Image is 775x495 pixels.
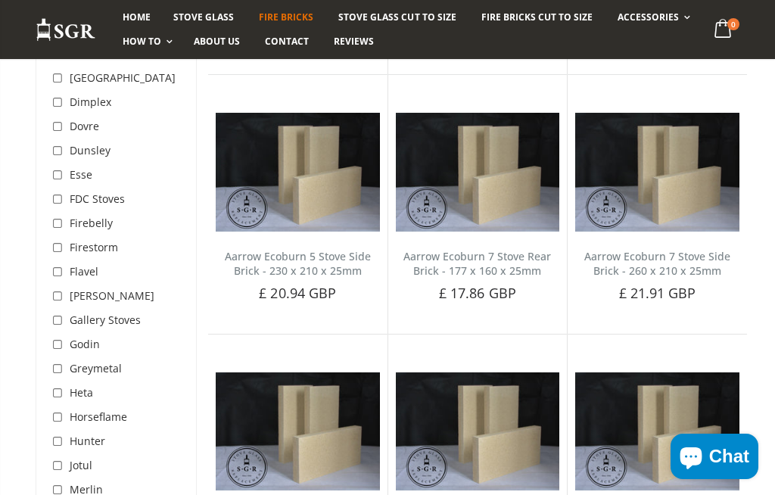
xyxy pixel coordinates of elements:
[70,70,176,85] span: [GEOGRAPHIC_DATA]
[666,434,763,483] inbox-online-store-chat: Shopify online store chat
[70,264,98,279] span: Flavel
[606,5,698,30] a: Accessories
[327,5,467,30] a: Stove Glass Cut To Size
[111,30,180,54] a: How To
[70,95,111,109] span: Dimplex
[70,313,141,327] span: Gallery Stoves
[173,11,234,23] span: Stove Glass
[403,249,551,278] a: Aarrow Ecoburn 7 Stove Rear Brick - 177 x 160 x 25mm
[708,15,739,45] a: 0
[70,240,118,254] span: Firestorm
[162,5,245,30] a: Stove Glass
[259,11,313,23] span: Fire Bricks
[439,284,516,302] span: £ 17.86 GBP
[584,249,730,278] a: Aarrow Ecoburn 7 Stove Side Brick - 260 x 210 x 25mm
[396,113,560,232] img: Aarrow Ecoburn 7 Rear Brick
[70,143,110,157] span: Dunsley
[727,18,739,30] span: 0
[575,372,739,491] img: Aarrow EV7 Stove (old model) Rear Brick - 228 x 195 x 25mm
[111,5,162,30] a: Home
[70,167,92,182] span: Esse
[334,35,374,48] span: Reviews
[259,284,336,302] span: £ 20.94 GBP
[36,17,96,42] img: Stove Glass Replacement
[182,30,251,54] a: About us
[194,35,240,48] span: About us
[481,11,593,23] span: Fire Bricks Cut To Size
[265,35,309,48] span: Contact
[254,30,320,54] a: Contact
[70,458,92,472] span: Jotul
[619,284,696,302] span: £ 21.91 GBP
[70,288,154,303] span: [PERSON_NAME]
[216,372,380,491] img: Aarrow Ecoburn 9 Rear Brick
[470,5,604,30] a: Fire Bricks Cut To Size
[70,361,122,375] span: Greymetal
[396,372,560,491] img: Aarrow Ecoburn 9 Stove Side Brick - 280 x 210 x 25mm
[123,11,151,23] span: Home
[618,11,679,23] span: Accessories
[338,11,456,23] span: Stove Glass Cut To Size
[70,119,99,133] span: Dovre
[70,409,127,424] span: Horseflame
[70,191,125,206] span: FDC Stoves
[70,385,93,400] span: Heta
[123,35,161,48] span: How To
[322,30,385,54] a: Reviews
[247,5,325,30] a: Fire Bricks
[225,249,371,278] a: Aarrow Ecoburn 5 Stove Side Brick - 230 x 210 x 25mm
[70,337,100,351] span: Godin
[70,216,113,230] span: Firebelly
[575,113,739,232] img: Aarrow Ecoburn 7 Side Brick
[216,113,380,232] img: Aarrow Ecoburn 5 Stove Side Brick
[70,434,105,448] span: Hunter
